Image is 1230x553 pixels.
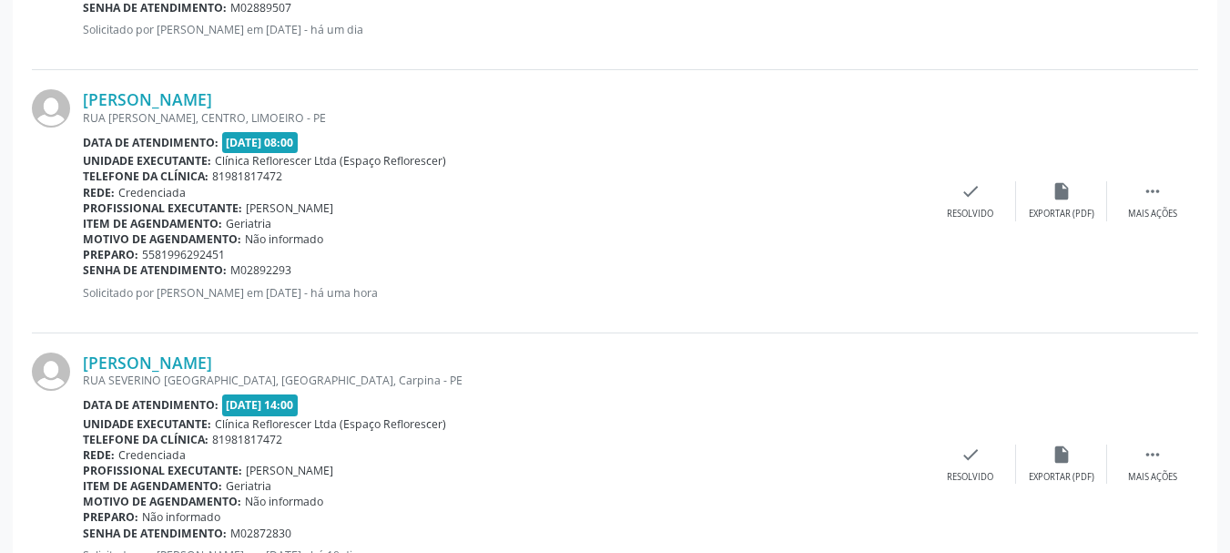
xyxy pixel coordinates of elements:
b: Telefone da clínica: [83,432,208,447]
div: RUA [PERSON_NAME], CENTRO, LIMOEIRO - PE [83,110,925,126]
span: Clínica Reflorescer Ltda (Espaço Reflorescer) [215,416,446,432]
b: Rede: [83,185,115,200]
b: Unidade executante: [83,416,211,432]
a: [PERSON_NAME] [83,353,212,373]
i:  [1143,445,1163,465]
i: check [961,181,981,201]
i:  [1143,181,1163,201]
span: Não informado [245,494,323,509]
span: [PERSON_NAME] [246,463,333,478]
b: Senha de atendimento: [83,262,227,278]
span: Credenciada [118,447,186,463]
b: Motivo de agendamento: [83,494,241,509]
span: 81981817472 [212,169,282,184]
div: Mais ações [1128,471,1177,484]
img: img [32,353,70,391]
span: [DATE] 08:00 [222,132,299,153]
span: 81981817472 [212,432,282,447]
b: Item de agendamento: [83,216,222,231]
b: Profissional executante: [83,200,242,216]
b: Data de atendimento: [83,135,219,150]
span: Geriatria [226,478,271,494]
a: [PERSON_NAME] [83,89,212,109]
b: Preparo: [83,247,138,262]
span: Credenciada [118,185,186,200]
div: Exportar (PDF) [1029,208,1094,220]
span: Clínica Reflorescer Ltda (Espaço Reflorescer) [215,153,446,169]
span: [PERSON_NAME] [246,200,333,216]
b: Preparo: [83,509,138,525]
img: img [32,89,70,128]
div: Resolvido [947,471,993,484]
span: 5581996292451 [142,247,225,262]
span: M02892293 [230,262,291,278]
div: Resolvido [947,208,993,220]
b: Telefone da clínica: [83,169,208,184]
b: Profissional executante: [83,463,242,478]
b: Data de atendimento: [83,397,219,413]
i: check [961,445,981,465]
p: Solicitado por [PERSON_NAME] em [DATE] - há um dia [83,22,925,37]
span: Não informado [245,231,323,247]
b: Item de agendamento: [83,478,222,494]
span: [DATE] 14:00 [222,394,299,415]
b: Unidade executante: [83,153,211,169]
span: M02872830 [230,526,291,541]
span: Geriatria [226,216,271,231]
div: Mais ações [1128,208,1177,220]
div: RUA SEVERINO [GEOGRAPHIC_DATA], [GEOGRAPHIC_DATA], Carpina - PE [83,373,925,388]
span: Não informado [142,509,220,525]
p: Solicitado por [PERSON_NAME] em [DATE] - há uma hora [83,285,925,301]
div: Exportar (PDF) [1029,471,1094,484]
b: Rede: [83,447,115,463]
i: insert_drive_file [1052,181,1072,201]
b: Motivo de agendamento: [83,231,241,247]
b: Senha de atendimento: [83,526,227,541]
i: insert_drive_file [1052,445,1072,465]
